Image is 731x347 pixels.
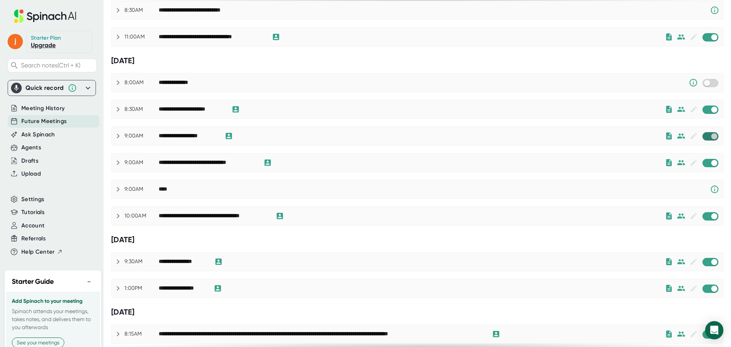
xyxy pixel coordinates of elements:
[21,234,46,243] button: Referrals
[12,298,94,304] h3: Add Spinach to your meeting
[111,307,723,317] div: [DATE]
[111,56,723,66] div: [DATE]
[124,186,159,193] div: 9:00AM
[21,157,38,165] button: Drafts
[124,106,159,113] div: 8:30AM
[124,159,159,166] div: 9:00AM
[21,195,45,204] button: Settings
[21,143,41,152] button: Agents
[21,62,80,69] span: Search notes (Ctrl + K)
[21,208,45,217] button: Tutorials
[12,277,54,287] h2: Starter Guide
[124,258,159,265] div: 9:30AM
[26,84,64,92] div: Quick record
[710,185,719,194] svg: Spinach requires a video conference link.
[21,117,67,126] button: Future Meetings
[84,276,94,287] button: −
[124,331,159,337] div: 8:15AM
[705,321,723,339] div: Open Intercom Messenger
[31,35,61,42] div: Starter Plan
[31,42,56,49] a: Upgrade
[124,34,159,40] div: 11:00AM
[710,6,719,15] svg: Spinach requires a video conference link.
[21,248,55,256] span: Help Center
[689,78,698,87] svg: Someone has manually disabled Spinach from this meeting.
[12,307,94,331] p: Spinach attends your meetings, takes notes, and delivers them to you afterwards
[111,235,723,245] div: [DATE]
[124,285,159,292] div: 1:00PM
[124,133,159,139] div: 9:00AM
[124,79,159,86] div: 8:00AM
[21,248,63,256] button: Help Center
[124,213,159,219] div: 10:00AM
[21,130,55,139] button: Ask Spinach
[11,80,93,96] div: Quick record
[8,34,23,49] span: j
[21,221,45,230] button: Account
[21,170,41,178] button: Upload
[124,7,159,14] div: 8:30AM
[21,104,65,113] button: Meeting History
